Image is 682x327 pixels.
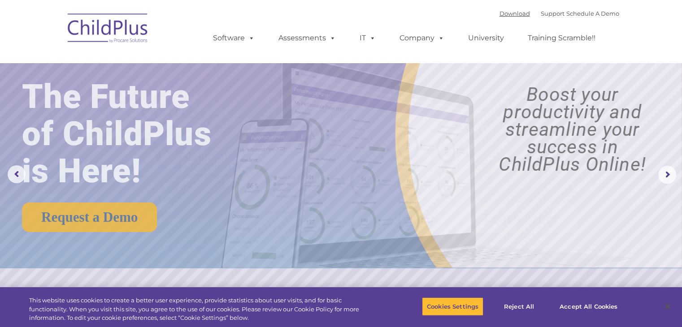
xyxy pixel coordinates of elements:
[269,29,345,47] a: Assessments
[471,86,673,173] rs-layer: Boost your productivity and streamline your success in ChildPlus Online!
[658,297,678,316] button: Close
[391,29,453,47] a: Company
[29,296,375,323] div: This website uses cookies to create a better user experience, provide statistics about user visit...
[555,297,622,316] button: Accept All Cookies
[459,29,513,47] a: University
[519,29,604,47] a: Training Scramble!!
[125,96,163,103] span: Phone number
[351,29,385,47] a: IT
[500,10,619,17] font: |
[500,10,530,17] a: Download
[422,297,483,316] button: Cookies Settings
[204,29,264,47] a: Software
[63,7,153,52] img: ChildPlus by Procare Solutions
[22,202,157,232] a: Request a Demo
[125,59,152,66] span: Last name
[22,78,240,189] rs-layer: The Future of ChildPlus is Here!
[491,297,547,316] button: Reject All
[566,10,619,17] a: Schedule A Demo
[541,10,565,17] a: Support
